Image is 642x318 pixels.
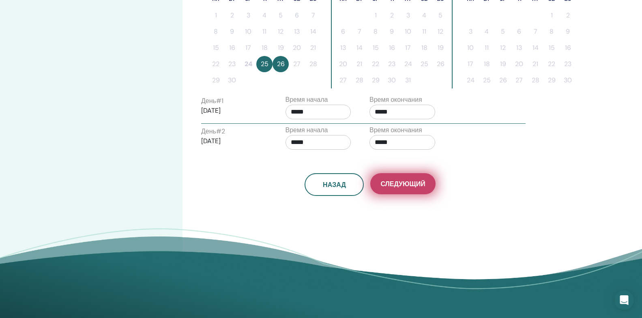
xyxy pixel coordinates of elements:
[369,125,422,135] label: Время окончания
[560,40,576,56] button: 16
[511,56,527,72] button: 20
[240,56,256,72] button: 24
[384,24,400,40] button: 9
[305,24,321,40] button: 14
[384,7,400,24] button: 2
[240,40,256,56] button: 17
[416,40,432,56] button: 18
[240,7,256,24] button: 3
[369,95,422,105] label: Время окончания
[240,24,256,40] button: 10
[416,7,432,24] button: 4
[201,106,267,116] p: [DATE]
[305,7,321,24] button: 7
[208,7,224,24] button: 1
[208,72,224,88] button: 29
[224,24,240,40] button: 9
[462,56,479,72] button: 17
[289,7,305,24] button: 6
[560,72,576,88] button: 30
[560,56,576,72] button: 23
[224,40,240,56] button: 16
[351,24,367,40] button: 7
[384,56,400,72] button: 23
[351,56,367,72] button: 21
[543,7,560,24] button: 1
[256,24,273,40] button: 11
[273,40,289,56] button: 19
[495,24,511,40] button: 5
[527,40,543,56] button: 14
[208,24,224,40] button: 8
[201,96,223,106] label: День # 1
[305,56,321,72] button: 28
[305,40,321,56] button: 21
[256,7,273,24] button: 4
[256,56,273,72] button: 25
[479,72,495,88] button: 25
[351,40,367,56] button: 14
[224,72,240,88] button: 30
[351,72,367,88] button: 28
[367,7,384,24] button: 1
[289,40,305,56] button: 20
[432,56,449,72] button: 26
[286,95,328,105] label: Время начала
[323,180,346,189] span: Назад
[543,24,560,40] button: 8
[305,173,364,196] button: Назад
[495,56,511,72] button: 19
[416,56,432,72] button: 25
[384,72,400,88] button: 30
[367,24,384,40] button: 8
[400,72,416,88] button: 31
[380,180,425,188] span: Следующий
[208,40,224,56] button: 15
[479,24,495,40] button: 4
[400,56,416,72] button: 24
[495,72,511,88] button: 26
[384,40,400,56] button: 16
[286,125,328,135] label: Время начала
[416,24,432,40] button: 11
[462,40,479,56] button: 10
[511,24,527,40] button: 6
[543,40,560,56] button: 15
[224,7,240,24] button: 2
[273,24,289,40] button: 12
[495,40,511,56] button: 12
[560,24,576,40] button: 9
[511,72,527,88] button: 27
[543,72,560,88] button: 29
[462,24,479,40] button: 3
[462,72,479,88] button: 24
[511,40,527,56] button: 13
[400,7,416,24] button: 3
[614,290,634,310] div: Open Intercom Messenger
[224,56,240,72] button: 23
[400,24,416,40] button: 10
[201,127,225,136] label: День # 2
[335,72,351,88] button: 27
[335,40,351,56] button: 13
[201,136,267,146] p: [DATE]
[367,56,384,72] button: 22
[256,40,273,56] button: 18
[370,173,435,194] button: Следующий
[367,40,384,56] button: 15
[273,7,289,24] button: 5
[335,56,351,72] button: 20
[432,24,449,40] button: 12
[479,56,495,72] button: 18
[432,7,449,24] button: 5
[367,72,384,88] button: 29
[289,24,305,40] button: 13
[479,40,495,56] button: 11
[527,72,543,88] button: 28
[335,24,351,40] button: 6
[432,40,449,56] button: 19
[273,56,289,72] button: 26
[560,7,576,24] button: 2
[289,56,305,72] button: 27
[527,56,543,72] button: 21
